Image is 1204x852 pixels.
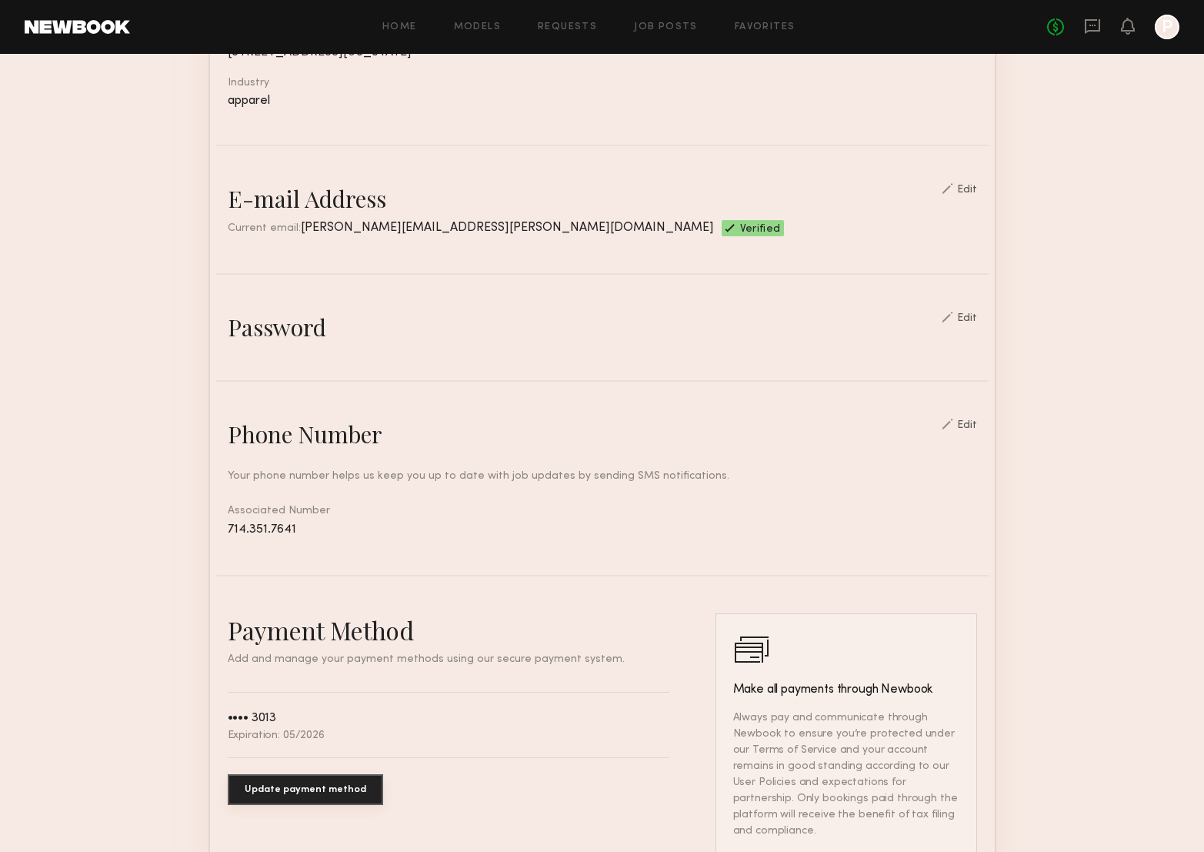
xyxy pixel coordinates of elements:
div: •••• 3013 [228,712,277,725]
div: Industry [228,78,977,89]
a: Home [382,22,417,32]
a: Requests [538,22,597,32]
p: Add and manage your payment methods using our secure payment system. [228,654,669,665]
a: P [1155,15,1179,39]
div: Associated Number [228,503,977,538]
p: Always pay and communicate through Newbook to ensure you’re protected under our Terms of Service ... [733,710,959,839]
div: Expiration: 05/2026 [228,730,325,741]
h3: Make all payments through Newbook [733,680,959,699]
div: E-mail Address [228,183,386,214]
button: Update payment method [228,774,383,805]
div: Current email: [228,220,714,236]
div: Edit [957,313,977,324]
div: Your phone number helps us keep you up to date with job updates by sending SMS notifications. [228,468,977,484]
span: [PERSON_NAME][EMAIL_ADDRESS][PERSON_NAME][DOMAIN_NAME] [301,222,714,234]
a: Favorites [735,22,795,32]
a: Job Posts [634,22,698,32]
span: Verified [740,224,781,236]
h2: Payment Method [228,613,669,647]
span: 714.351.7641 [228,523,296,536]
a: Models [454,22,501,32]
div: apparel [228,95,977,108]
div: Password [228,312,326,342]
div: Edit [957,420,977,431]
div: Edit [957,185,977,195]
div: Phone Number [228,419,382,449]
